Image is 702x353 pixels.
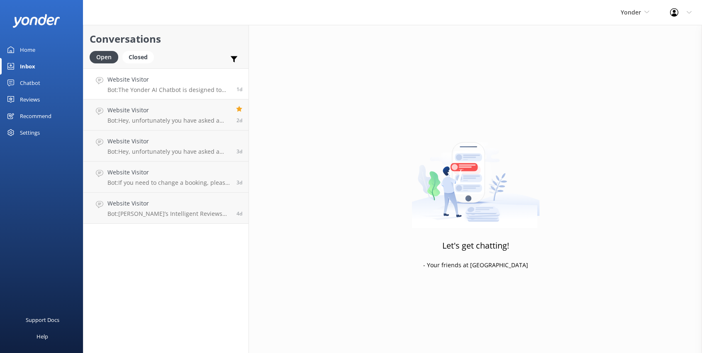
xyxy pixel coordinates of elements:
h4: Website Visitor [107,106,230,115]
div: Closed [122,51,154,63]
span: Sep 02 2025 04:55pm (UTC +12:00) Pacific/Auckland [236,117,242,124]
div: Recommend [20,108,51,124]
div: Settings [20,124,40,141]
h4: Website Visitor [107,137,230,146]
h4: Website Visitor [107,75,230,84]
div: Open [90,51,118,63]
a: Website VisitorBot:[PERSON_NAME]’s Intelligent Reviews helps you maximize 5-star reviews and gath... [83,193,249,224]
a: Website VisitorBot:If you need to change a booking, please contact the operator with whom you mad... [83,162,249,193]
p: Bot: Hey, unfortunately you have asked a question that is outside of my knowledge base. It would ... [107,148,230,155]
a: Website VisitorBot:Hey, unfortunately you have asked a question that is outside of my knowledge b... [83,99,249,131]
img: artwork of a man stealing a conversation from at giant smartphone [412,125,540,228]
div: Support Docs [26,312,59,328]
h3: Let's get chatting! [442,239,509,252]
img: yonder-white-logo.png [12,14,60,28]
span: Sep 01 2025 06:07am (UTC +12:00) Pacific/Auckland [236,179,242,186]
div: Chatbot [20,75,40,91]
p: Bot: Hey, unfortunately you have asked a question that is outside of my knowledge base. It would ... [107,117,230,124]
span: Sep 01 2025 03:49am (UTC +12:00) Pacific/Auckland [236,210,242,217]
p: Bot: [PERSON_NAME]’s Intelligent Reviews helps you maximize 5-star reviews and gather valuable fe... [107,210,230,218]
h4: Website Visitor [107,199,230,208]
h4: Website Visitor [107,168,230,177]
div: Help [37,328,48,345]
p: Bot: The Yonder AI Chatbot is designed to handle over 70% of common enquiries instantly, 24/7, bo... [107,86,230,94]
p: - Your friends at [GEOGRAPHIC_DATA] [423,261,528,270]
a: Open [90,52,122,61]
h2: Conversations [90,31,242,47]
div: Reviews [20,91,40,108]
span: Yonder [621,8,641,16]
div: Inbox [20,58,35,75]
a: Website VisitorBot:The Yonder AI Chatbot is designed to handle over 70% of common enquiries insta... [83,68,249,99]
span: Sep 02 2025 12:19am (UTC +12:00) Pacific/Auckland [236,148,242,155]
a: Website VisitorBot:Hey, unfortunately you have asked a question that is outside of my knowledge b... [83,131,249,162]
a: Closed [122,52,158,61]
span: Sep 04 2025 03:38am (UTC +12:00) Pacific/Auckland [236,86,242,93]
div: Home [20,41,35,58]
p: Bot: If you need to change a booking, please contact the operator with whom you made the booking. [107,179,230,186]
